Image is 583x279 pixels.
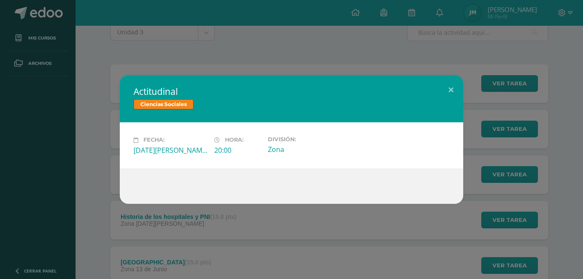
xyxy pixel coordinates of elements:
span: Hora: [225,137,243,143]
div: Zona [268,145,342,154]
h2: Actitudinal [134,85,449,97]
label: División: [268,136,342,143]
span: Ciencias Sociales [134,99,194,109]
div: [DATE][PERSON_NAME] [134,146,207,155]
span: Fecha: [143,137,164,143]
div: 20:00 [214,146,261,155]
button: Close (Esc) [439,75,463,104]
